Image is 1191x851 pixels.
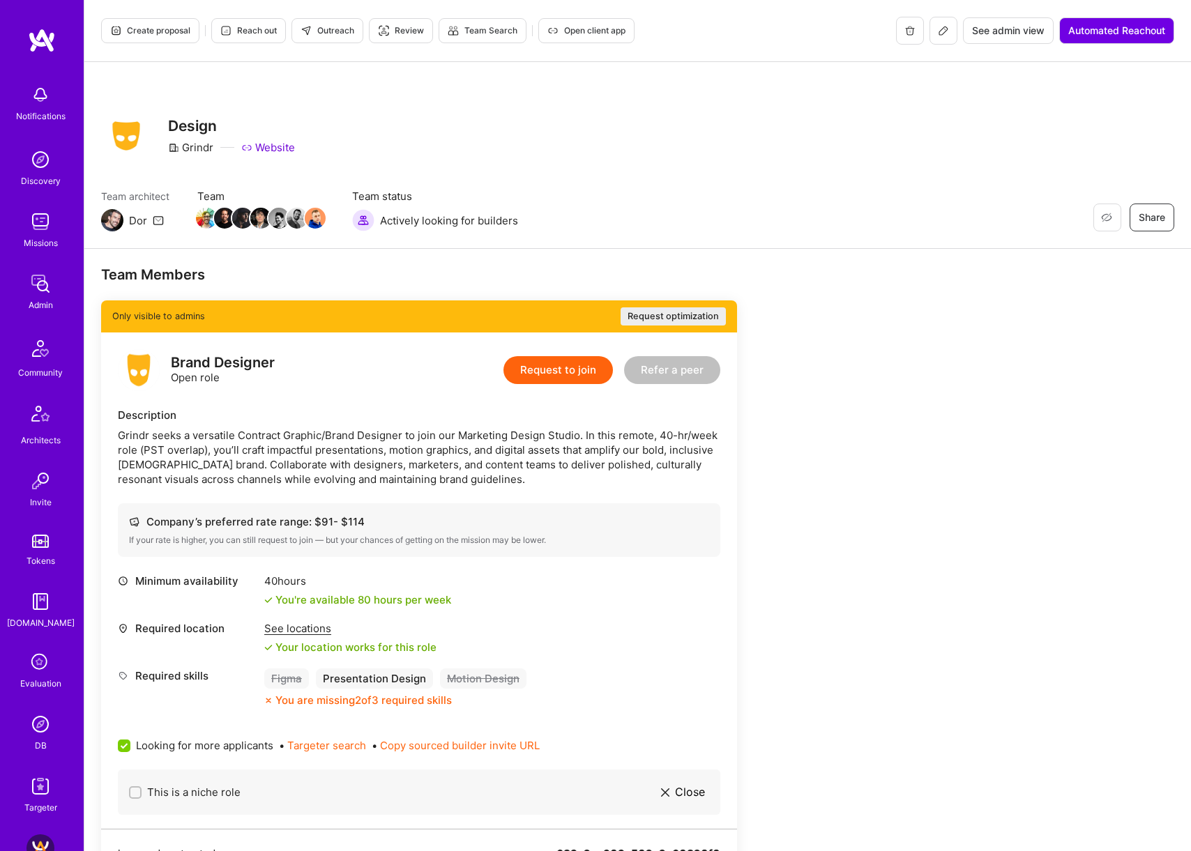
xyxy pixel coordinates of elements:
[20,676,61,691] div: Evaluation
[378,25,389,36] i: icon Targeter
[547,24,625,37] span: Open client app
[287,738,366,753] button: Targeter search
[171,355,275,385] div: Open role
[26,710,54,738] img: Admin Search
[624,356,720,384] button: Refer a peer
[27,650,54,676] i: icon SelectionTeam
[26,208,54,236] img: teamwork
[24,332,57,365] img: Community
[110,25,121,36] i: icon Proposal
[7,615,75,630] div: [DOMAIN_NAME]
[118,623,128,634] i: icon Location
[264,592,451,607] div: You're available 80 hours per week
[21,433,61,447] div: Architects
[26,588,54,615] img: guide book
[241,140,295,155] a: Website
[136,738,273,753] span: Looking for more applicants
[264,621,437,636] div: See locations
[118,670,128,681] i: icon Tag
[220,24,277,37] span: Reach out
[18,365,63,380] div: Community
[24,399,57,433] img: Architects
[26,553,55,568] div: Tokens
[197,206,215,230] a: Team Member Avatar
[101,300,737,332] div: Only visible to admins
[1130,204,1174,231] button: Share
[118,408,720,422] div: Description
[168,142,179,153] i: icon CompanyGray
[275,693,452,707] div: You are missing 2 of 3 required skills
[621,307,726,325] button: Request optimization
[211,18,286,43] button: Reach out
[378,24,424,37] span: Review
[264,574,451,588] div: 40 hours
[288,206,306,230] a: Team Member Avatar
[24,236,58,250] div: Missions
[168,140,213,155] div: Grindr
[101,266,737,284] div: Team Members
[369,18,433,43] button: Review
[118,428,720,486] div: Grindr seeks a versatile Contract Graphic/Brand Designer to join our Marketing Design Studio. In ...
[301,24,354,37] span: Outreach
[657,781,709,804] button: Close
[32,535,49,548] img: tokens
[264,640,437,654] div: Your location works for this role
[197,189,324,204] span: Team
[287,208,308,229] img: Team Member Avatar
[306,206,324,230] a: Team Member Avatar
[232,208,253,229] img: Team Member Avatar
[118,621,257,636] div: Required location
[252,206,270,230] a: Team Member Avatar
[129,535,709,546] div: If your rate is higher, you can still request to join — but your chances of getting on the missio...
[118,574,257,588] div: Minimum availability
[215,206,234,230] a: Team Member Avatar
[110,24,190,37] span: Create proposal
[153,215,164,226] i: icon Mail
[963,17,1054,44] button: See admin view
[538,18,635,43] button: Open client app
[168,117,295,135] h3: Design
[118,349,160,391] img: logo
[196,208,217,229] img: Team Member Avatar
[1068,24,1165,38] span: Automated Reachout
[35,738,47,753] div: DB
[264,643,273,652] i: icon Check
[16,109,66,123] div: Notifications
[214,208,235,229] img: Team Member Avatar
[24,800,57,815] div: Targeter
[270,206,288,230] a: Team Member Avatar
[372,738,540,753] span: •
[264,596,273,604] i: icon Check
[305,208,326,229] img: Team Member Avatar
[352,189,518,204] span: Team status
[21,174,61,188] div: Discovery
[30,495,52,509] div: Invite
[101,18,199,43] button: Create proposal
[129,213,147,228] div: Dor
[380,213,518,228] span: Actively looking for builders
[101,209,123,231] img: Team Architect
[380,738,540,753] button: Copy sourced builder invite URL
[661,788,669,797] i: icon Close
[291,18,363,43] button: Outreach
[448,24,517,37] span: Team Search
[28,28,56,53] img: logo
[26,81,54,109] img: bell
[1059,17,1174,44] button: Automated Reachout
[352,209,374,231] img: Actively looking for builders
[316,668,433,689] div: Presentation Design
[29,298,53,312] div: Admin
[118,668,257,683] div: Required skills
[101,189,169,204] span: Team architect
[147,785,241,799] span: This is a niche role
[972,24,1045,38] span: See admin view
[279,738,366,753] span: •
[234,206,252,230] a: Team Member Avatar
[675,785,705,799] span: Close
[129,516,139,527] i: icon Cash
[26,146,54,174] img: discovery
[264,668,309,689] div: Figma
[250,208,271,229] img: Team Member Avatar
[26,772,54,800] img: Skill Targeter
[439,18,526,43] button: Team Search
